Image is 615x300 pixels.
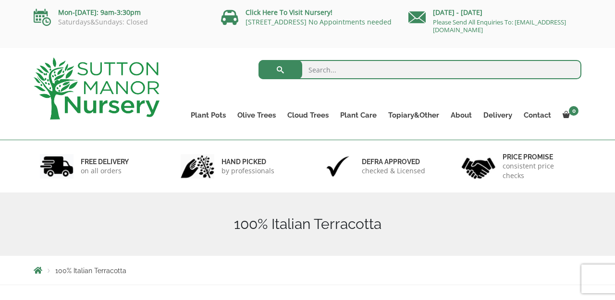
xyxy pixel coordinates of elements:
[518,108,557,122] a: Contact
[34,7,207,18] p: Mon-[DATE]: 9am-3:30pm
[408,7,581,18] p: [DATE] - [DATE]
[55,267,126,275] span: 100% Italian Terracotta
[503,161,576,180] p: consistent price checks
[34,216,581,233] h1: 100% Italian Terracotta
[185,108,232,122] a: Plant Pots
[445,108,478,122] a: About
[181,154,214,179] img: 2.jpg
[81,166,129,176] p: on all orders
[321,154,355,179] img: 3.jpg
[34,18,207,26] p: Saturdays&Sundays: Closed
[382,108,445,122] a: Topiary&Other
[221,157,274,166] h6: hand picked
[232,108,282,122] a: Olive Trees
[478,108,518,122] a: Delivery
[334,108,382,122] a: Plant Care
[362,157,425,166] h6: Defra approved
[282,108,334,122] a: Cloud Trees
[40,154,74,179] img: 1.jpg
[462,152,495,181] img: 4.jpg
[433,18,566,34] a: Please Send All Enquiries To: [EMAIL_ADDRESS][DOMAIN_NAME]
[34,266,581,274] nav: Breadcrumbs
[503,153,576,161] h6: Price promise
[81,157,129,166] h6: FREE DELIVERY
[221,166,274,176] p: by professionals
[246,17,392,26] a: [STREET_ADDRESS] No Appointments needed
[246,8,332,17] a: Click Here To Visit Nursery!
[569,106,578,116] span: 0
[34,58,160,120] img: logo
[362,166,425,176] p: checked & Licensed
[557,108,581,122] a: 0
[258,60,582,79] input: Search...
